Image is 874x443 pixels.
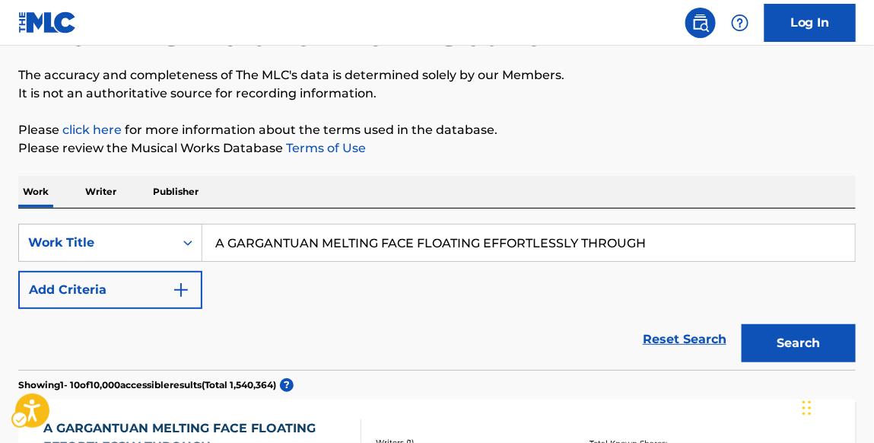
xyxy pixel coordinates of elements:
div: Drag [802,385,812,431]
img: help [731,14,749,32]
button: Search [742,324,856,362]
p: Showing 1 - 10 of 10,000 accessible results (Total 1,540,364 ) [18,378,276,392]
p: Publisher [148,176,203,208]
form: Search Form [18,224,856,370]
p: Work [18,176,53,208]
a: Terms of Use [283,141,366,155]
input: Search... [202,225,855,261]
button: Add Criteria [18,271,202,309]
img: MLC Logo [18,11,77,33]
a: Log In [764,4,856,42]
span: ? [280,378,294,392]
iframe: Hubspot Iframe [798,370,874,443]
a: click here [62,123,122,137]
div: Work Title [28,234,165,252]
img: 9d2ae6d4665cec9f34b9.svg [172,281,190,299]
img: search [691,14,710,32]
p: Writer [81,176,121,208]
p: Please review the Musical Works Database [18,139,856,158]
p: Please for more information about the terms used in the database. [18,121,856,139]
p: The accuracy and completeness of The MLC's data is determined solely by our Members. [18,66,856,84]
div: Chat Widget [798,370,874,443]
a: Reset Search [635,323,734,356]
p: It is not an authoritative source for recording information. [18,84,856,103]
